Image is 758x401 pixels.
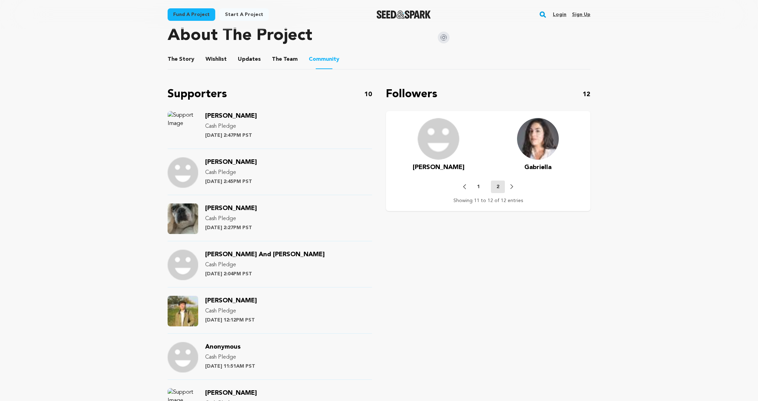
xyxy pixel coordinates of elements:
img: Seed&Spark Logo Dark Mode [377,10,431,19]
img: Support Image [168,203,198,234]
p: [DATE] 2:04PM PST [205,270,325,277]
p: 10 [364,90,372,99]
span: Wishlist [205,55,227,64]
a: [PERSON_NAME] [205,298,257,304]
img: user.png [418,118,459,160]
a: Login [553,9,566,20]
span: Gabriella [524,164,551,170]
h1: About The Project [168,27,312,44]
span: [PERSON_NAME] [205,159,257,165]
p: Cash Pledge [205,353,255,361]
p: Showing 11 to 12 of 12 entries [453,197,523,204]
p: Cash Pledge [205,307,257,315]
span: [PERSON_NAME] [413,164,465,170]
img: Support Image [168,111,198,142]
a: Fund a project [168,8,215,21]
p: Cash Pledge [205,261,325,269]
p: [DATE] 12:12PM PST [205,317,257,324]
p: 1 [477,183,480,190]
p: Cash Pledge [205,168,257,177]
img: Seed&Spark Instagram Icon [438,32,450,43]
img: headshot%20screenshot.jpg [517,118,559,160]
a: [PERSON_NAME] [205,206,257,211]
span: Updates [238,55,261,64]
a: Start a project [219,8,269,21]
p: Cash Pledge [205,215,257,223]
span: [PERSON_NAME] [205,113,257,119]
span: The [168,55,178,64]
p: Followers [386,86,437,103]
a: [PERSON_NAME] [205,114,257,119]
img: Support Image [168,296,198,326]
a: Seed&Spark Homepage [377,10,431,19]
a: [PERSON_NAME] [205,160,257,165]
a: [PERSON_NAME] [413,162,465,172]
span: [PERSON_NAME] [205,390,257,396]
img: Support Image [168,157,198,188]
a: [PERSON_NAME] [205,391,257,396]
img: Support Image [168,250,198,280]
p: [DATE] 2:47PM PST [205,132,257,139]
button: 1 [471,183,485,190]
a: Anonymous [205,344,241,350]
img: Support Image [168,342,198,373]
p: [DATE] 2:45PM PST [205,178,257,185]
p: Cash Pledge [205,122,257,131]
span: Team [272,55,298,64]
a: Sign up [572,9,590,20]
p: 12 [583,90,590,99]
span: The [272,55,282,64]
span: [PERSON_NAME] [205,205,257,211]
p: [DATE] 11:51AM PST [205,363,255,370]
a: Gabriella [524,162,551,172]
span: Community [309,55,339,64]
p: 2 [497,183,499,190]
a: [PERSON_NAME] And [PERSON_NAME] [205,252,325,258]
p: [DATE] 2:27PM PST [205,224,257,231]
span: Anonymous [205,344,241,350]
button: 2 [491,181,505,193]
p: Supporters [168,86,227,103]
span: Story [168,55,194,64]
